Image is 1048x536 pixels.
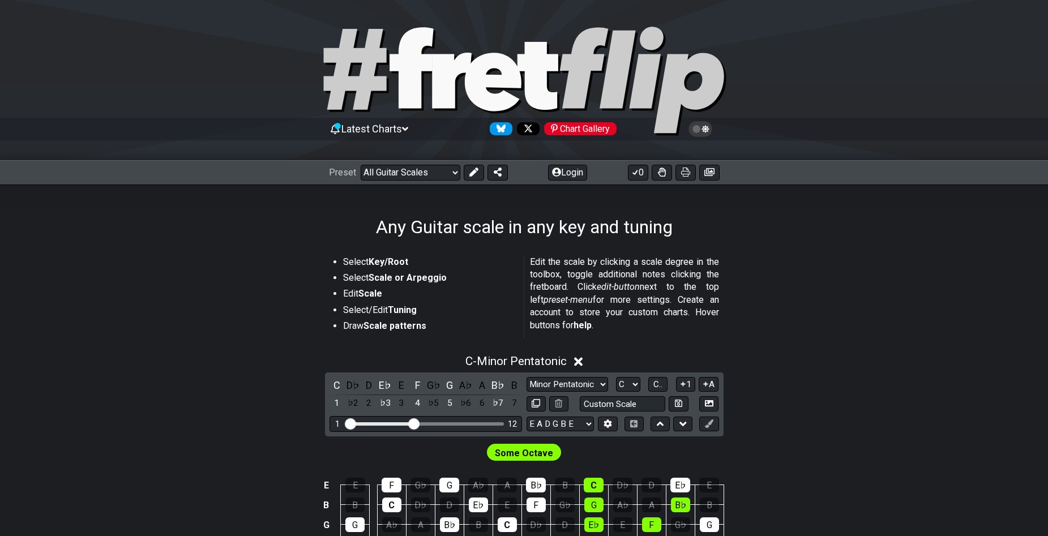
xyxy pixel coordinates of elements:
[341,123,402,135] span: Latest Charts
[464,165,484,181] button: Edit Preset
[699,377,718,392] button: A
[574,320,592,331] strong: help
[343,256,516,272] li: Select
[345,396,360,411] div: toggle scale degree
[345,478,365,492] div: E
[362,378,377,393] div: toggle pitch class
[465,354,567,368] span: C - Minor Pentatonic
[330,416,522,431] div: Visible fret range
[388,305,417,315] strong: Tuning
[641,478,661,492] div: D
[652,165,672,181] button: Toggle Dexterity for all fretkits
[378,396,392,411] div: toggle scale degree
[648,377,668,392] button: C..
[498,498,517,512] div: E
[699,396,718,411] button: Create Image
[319,515,333,535] td: G
[469,517,488,532] div: B
[330,396,344,411] div: toggle scale degree
[361,165,460,181] select: Preset
[382,498,401,512] div: C
[642,517,661,532] div: F
[369,256,408,267] strong: Key/Root
[584,517,604,532] div: E♭
[410,396,425,411] div: toggle scale degree
[700,517,719,532] div: G
[487,165,508,181] button: Share Preset
[394,378,409,393] div: toggle pitch class
[628,165,648,181] button: 0
[442,378,457,393] div: toggle pitch class
[624,417,644,432] button: Toggle horizontal chord view
[651,417,670,432] button: Move up
[426,396,441,411] div: toggle scale degree
[345,498,365,512] div: B
[512,122,540,135] a: Follow #fretflip at X
[363,320,426,331] strong: Scale patterns
[376,216,673,238] h1: Any Guitar scale in any key and tuning
[498,517,517,532] div: C
[544,122,617,135] div: Chart Gallery
[343,288,516,303] li: Edit
[369,272,447,283] strong: Scale or Arpeggio
[642,498,661,512] div: A
[474,396,489,411] div: toggle scale degree
[671,517,690,532] div: G♭
[495,445,553,461] span: First enable full edit mode to edit
[584,498,604,512] div: G
[345,517,365,532] div: G
[548,165,587,181] button: Login
[319,495,333,515] td: B
[584,478,604,492] div: C
[497,478,517,492] div: A
[700,498,719,512] div: B
[439,478,459,492] div: G
[362,396,377,411] div: toggle scale degree
[442,396,457,411] div: toggle scale degree
[459,378,473,393] div: toggle pitch class
[555,498,575,512] div: G♭
[343,320,516,336] li: Draw
[329,167,356,178] span: Preset
[613,478,632,492] div: D♭
[653,379,662,389] span: C..
[526,478,546,492] div: B♭
[411,498,430,512] div: D♭
[410,378,425,393] div: toggle pitch class
[540,122,617,135] a: #fretflip at Pinterest
[440,517,459,532] div: B♭
[699,165,720,181] button: Create image
[527,517,546,532] div: D♭
[694,124,707,134] span: Toggle light / dark theme
[491,396,506,411] div: toggle scale degree
[676,377,695,392] button: 1
[613,517,632,532] div: E
[671,498,690,512] div: B♭
[669,396,688,411] button: Store user defined scale
[527,377,608,392] select: Scale
[345,378,360,393] div: toggle pitch class
[527,396,546,411] button: Copy
[670,478,690,492] div: E♭
[426,378,441,393] div: toggle pitch class
[673,417,692,432] button: Move down
[555,478,575,492] div: B
[555,517,575,532] div: D
[527,498,546,512] div: F
[527,417,594,432] select: Tuning
[530,256,719,332] p: Edit the scale by clicking a scale degree in the toolbox, toggle additional notes clicking the fr...
[474,378,489,393] div: toggle pitch class
[597,281,640,292] em: edit-button
[598,417,617,432] button: Edit Tuning
[358,288,382,299] strong: Scale
[508,419,517,429] div: 12
[699,417,718,432] button: First click edit preset to enable marker editing
[613,498,632,512] div: A♭
[485,122,512,135] a: Follow #fretflip at Bluesky
[675,165,696,181] button: Print
[491,378,506,393] div: toggle pitch class
[382,478,401,492] div: F
[459,396,473,411] div: toggle scale degree
[330,378,344,393] div: toggle pitch class
[507,378,521,393] div: toggle pitch class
